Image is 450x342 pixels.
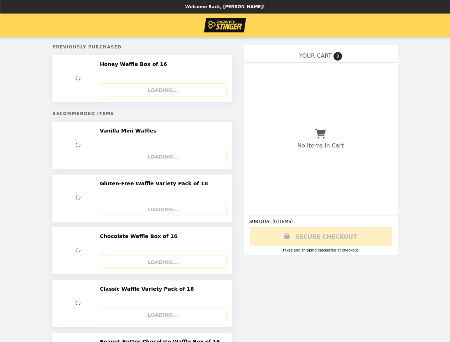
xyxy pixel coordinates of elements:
[298,142,344,149] p: No Items In Cart
[100,233,180,239] h2: Chocolate Waffle Box of 16
[333,52,342,61] span: 0
[52,111,232,116] h5: Recommended Items
[204,18,246,32] img: Brand Logo
[100,180,211,187] h2: Gluten-Free Waffle Variety Pack of 18
[249,248,392,252] div: Taxes and Shipping calculated at checkout
[52,45,232,50] h5: Previously Purchased
[100,128,159,134] h2: Vanilla Mini Waffles
[100,286,197,292] h2: Classic Waffle Variety Pack of 18
[249,219,273,224] span: SUBTOTAL
[100,61,170,67] h2: Honey Waffle Box of 16
[185,4,265,9] p: Welcome Back, [PERSON_NAME]!
[272,219,293,224] span: ( 0 ITEMS )
[299,52,332,59] span: YOUR CART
